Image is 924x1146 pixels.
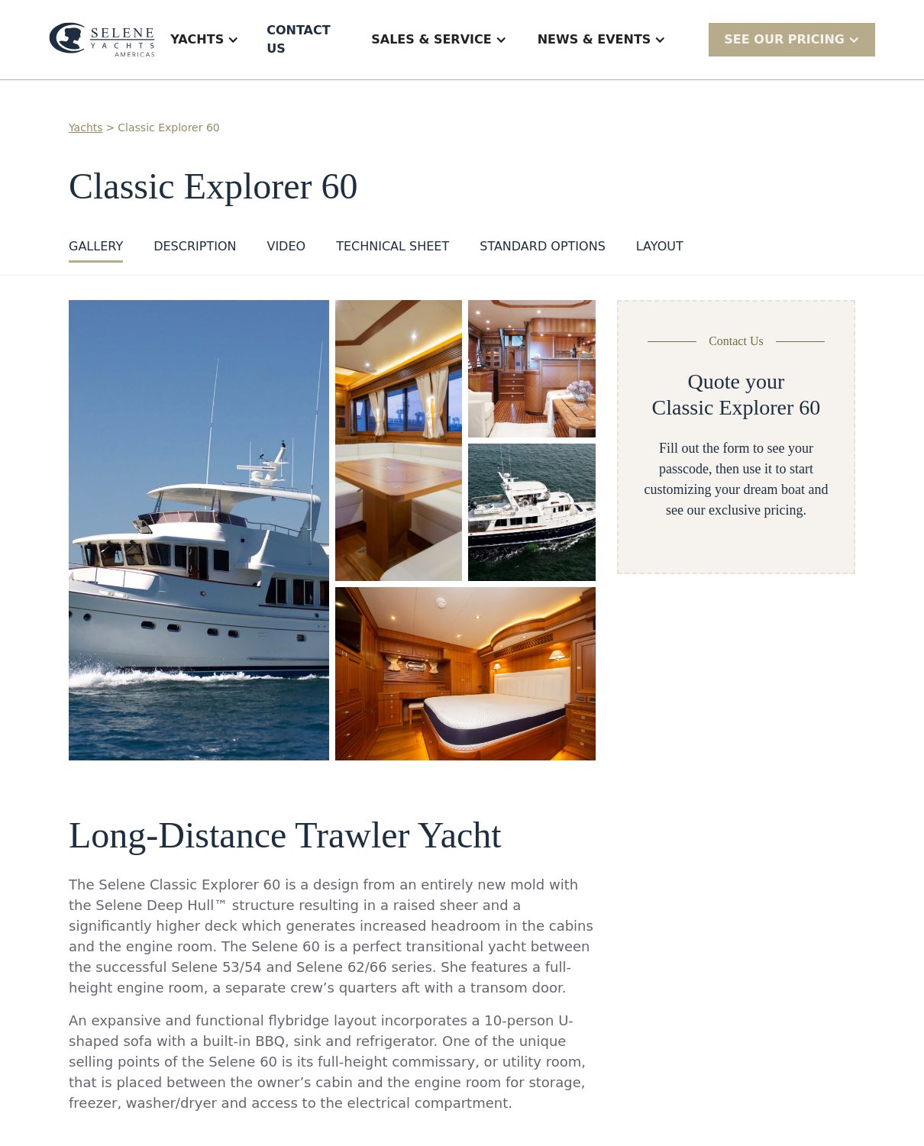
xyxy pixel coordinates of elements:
[652,395,821,421] h2: Classic Explorer 60
[153,237,236,263] a: DESCRIPTION
[106,120,115,136] div: >
[69,166,855,207] h1: Classic Explorer 60
[69,237,123,256] div: GALLERY
[335,587,596,760] a: open lightbox
[69,300,329,760] a: open lightbox
[468,444,595,581] a: open lightbox
[69,815,596,856] h2: Long-Distance Trawler Yacht
[688,369,785,395] h2: Quote your
[724,31,845,49] div: SEE Our Pricing
[371,31,491,49] div: Sales & Service
[49,22,155,56] img: logo
[267,237,305,256] div: VIDEO
[69,237,123,263] a: GALLERY
[69,120,103,136] a: Yachts
[69,874,596,998] p: The Selene Classic Explorer 60 is a design from an entirely new mold with the Selene Deep Hull™ s...
[118,120,219,136] a: Classic Explorer 60
[480,237,606,263] a: standard options
[336,237,449,263] a: Technical sheet
[356,9,522,70] div: Sales & Service
[617,300,855,574] form: Yacht Detail Page form
[69,1125,596,1146] p: ‍
[709,23,875,56] div: SEE Our Pricing
[267,237,305,263] a: VIDEO
[636,237,683,263] a: layout
[267,21,344,58] div: Contact US
[643,438,829,521] div: Fill out the form to see your passcode, then use it to start customizing your dream boat and see ...
[170,31,224,49] div: Yachts
[336,237,449,256] div: Technical sheet
[480,237,606,256] div: standard options
[69,1010,596,1113] p: An expansive and functional flybridge layout incorporates a 10-person U-shaped sofa with a built-...
[468,300,595,437] a: open lightbox
[636,237,683,256] div: layout
[522,9,682,70] div: News & EVENTS
[153,237,236,256] div: DESCRIPTION
[335,300,462,581] a: open lightbox
[709,332,764,350] div: Contact Us
[538,31,651,49] div: News & EVENTS
[155,9,254,70] div: Yachts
